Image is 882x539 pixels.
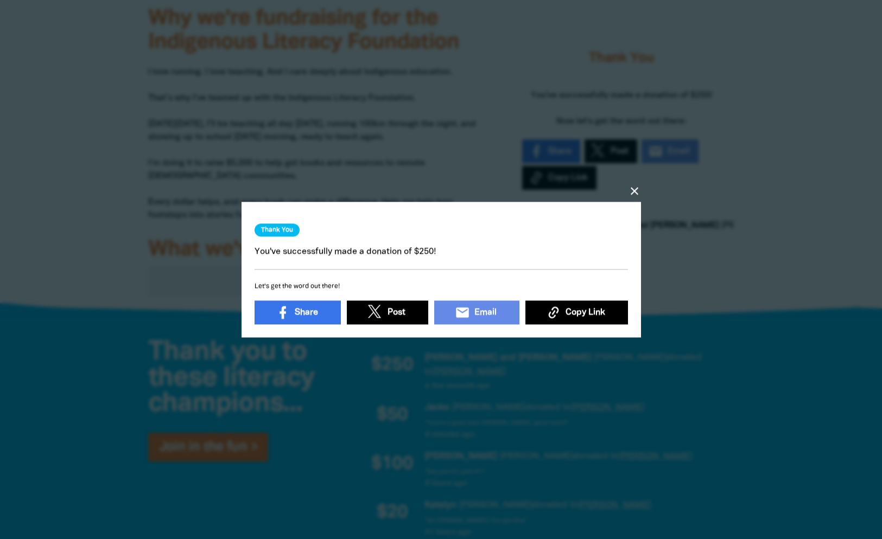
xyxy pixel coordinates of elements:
a: Share [255,300,341,324]
h6: Let's get the word out there! [255,280,628,292]
span: Post [387,306,405,319]
span: Share [295,306,318,319]
a: emailEmail [434,300,519,324]
p: You've successfully made a donation of $250! [255,245,628,258]
button: Copy Link [525,300,627,324]
a: Post [347,300,428,324]
span: Email [474,306,496,319]
h3: Thank You [255,223,300,236]
i: email [454,305,469,320]
button: close [628,184,641,197]
span: Copy Link [565,306,605,319]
